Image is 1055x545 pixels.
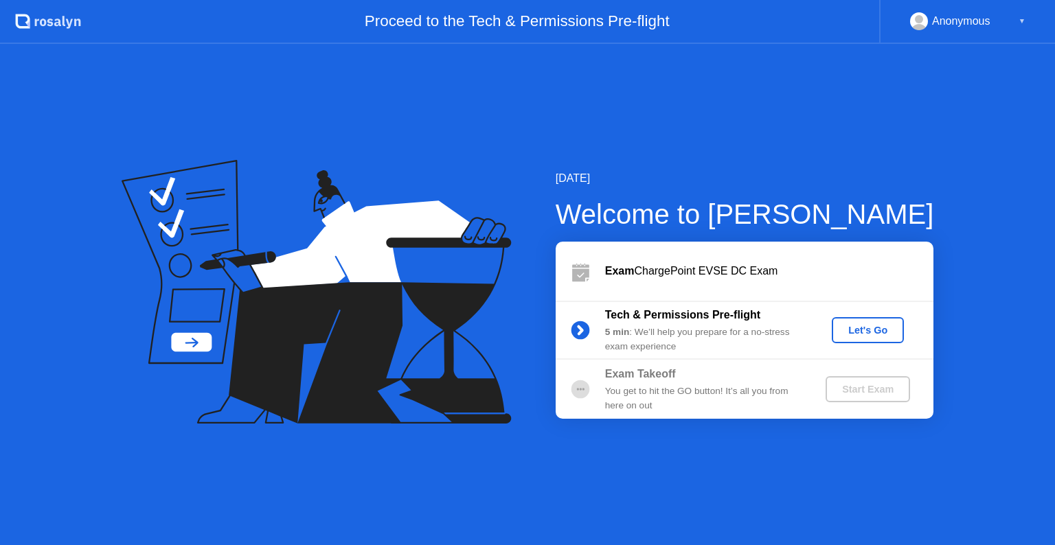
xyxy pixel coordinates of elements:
div: [DATE] [556,170,934,187]
div: ▼ [1019,12,1025,30]
div: Anonymous [932,12,990,30]
b: Exam Takeoff [605,368,676,380]
div: : We’ll help you prepare for a no-stress exam experience [605,325,803,353]
div: Welcome to [PERSON_NAME] [556,194,934,235]
button: Start Exam [826,376,910,402]
b: Tech & Permissions Pre-flight [605,309,760,321]
button: Let's Go [832,317,904,343]
b: 5 min [605,327,630,337]
div: Start Exam [831,384,905,395]
div: ChargePoint EVSE DC Exam [605,263,933,279]
b: Exam [605,265,635,277]
div: You get to hit the GO button! It’s all you from here on out [605,384,803,413]
div: Let's Go [837,325,898,336]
